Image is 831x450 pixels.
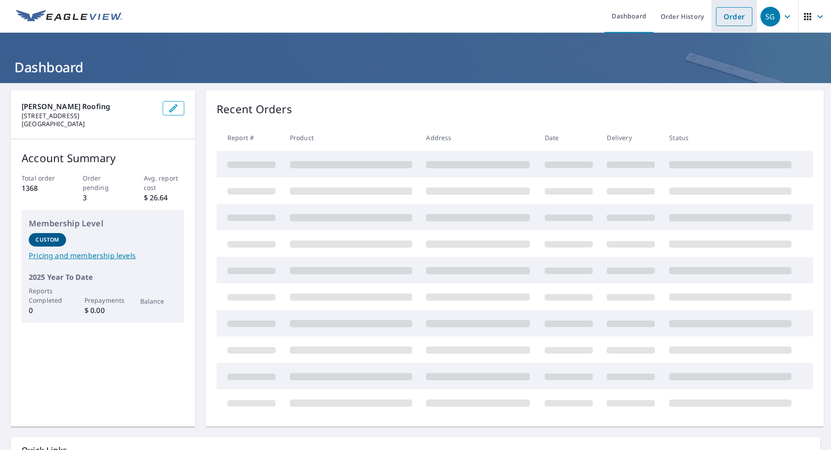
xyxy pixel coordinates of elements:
p: Reports Completed [29,286,66,305]
p: 2025 Year To Date [29,272,177,282]
p: $ 26.64 [144,192,185,203]
th: Address [419,124,537,151]
a: Pricing and membership levels [29,250,177,261]
p: Prepayments [84,296,122,305]
p: Order pending [83,173,124,192]
th: Date [538,124,600,151]
a: Order [716,7,752,26]
th: Product [283,124,419,151]
th: Report # [217,124,283,151]
th: Delivery [600,124,662,151]
p: [GEOGRAPHIC_DATA] [22,120,156,128]
p: 0 [29,305,66,316]
p: 1368 [22,183,62,194]
p: Balance [140,296,178,306]
p: Recent Orders [217,101,292,117]
p: Total order [22,173,62,183]
h1: Dashboard [11,58,820,76]
div: SG [760,7,780,26]
p: Custom [36,236,59,244]
p: Avg. report cost [144,173,185,192]
p: Account Summary [22,150,184,166]
p: [PERSON_NAME] Roofing [22,101,156,112]
th: Status [662,124,799,151]
p: $ 0.00 [84,305,122,316]
p: Membership Level [29,217,177,229]
img: EV Logo [16,10,122,23]
p: 3 [83,192,124,203]
p: [STREET_ADDRESS] [22,112,156,120]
